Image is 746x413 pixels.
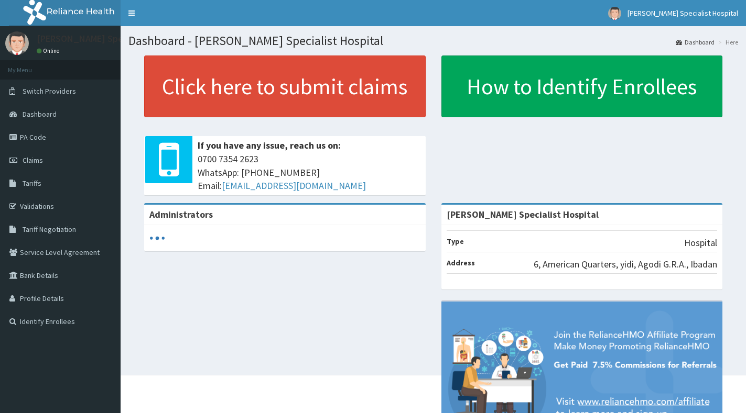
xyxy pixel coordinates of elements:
span: [PERSON_NAME] Specialist Hospital [628,8,738,18]
b: Address [447,258,475,267]
span: Dashboard [23,109,57,119]
a: How to Identify Enrollees [441,55,723,117]
a: Dashboard [676,38,715,47]
b: If you have any issue, reach us on: [198,139,341,151]
span: Tariff Negotiation [23,225,76,234]
span: Claims [23,155,43,165]
span: 0700 7354 2623 WhatsApp: [PHONE_NUMBER] Email: [198,152,420,193]
p: Hospital [684,236,717,250]
h1: Dashboard - [PERSON_NAME] Specialist Hospital [128,34,738,48]
b: Administrators [149,208,213,220]
strong: [PERSON_NAME] Specialist Hospital [447,208,599,220]
p: 6, American Quarters, yidi, Agodi G.R.A., Ibadan [534,258,717,271]
a: [EMAIL_ADDRESS][DOMAIN_NAME] [222,180,366,192]
span: Tariffs [23,178,41,188]
img: User Image [5,31,29,55]
img: User Image [608,7,621,20]
p: [PERSON_NAME] Specialist Hospital [37,34,185,43]
b: Type [447,237,464,246]
li: Here [716,38,738,47]
svg: audio-loading [149,230,165,246]
span: Switch Providers [23,86,76,96]
a: Click here to submit claims [144,55,426,117]
a: Online [37,47,62,54]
